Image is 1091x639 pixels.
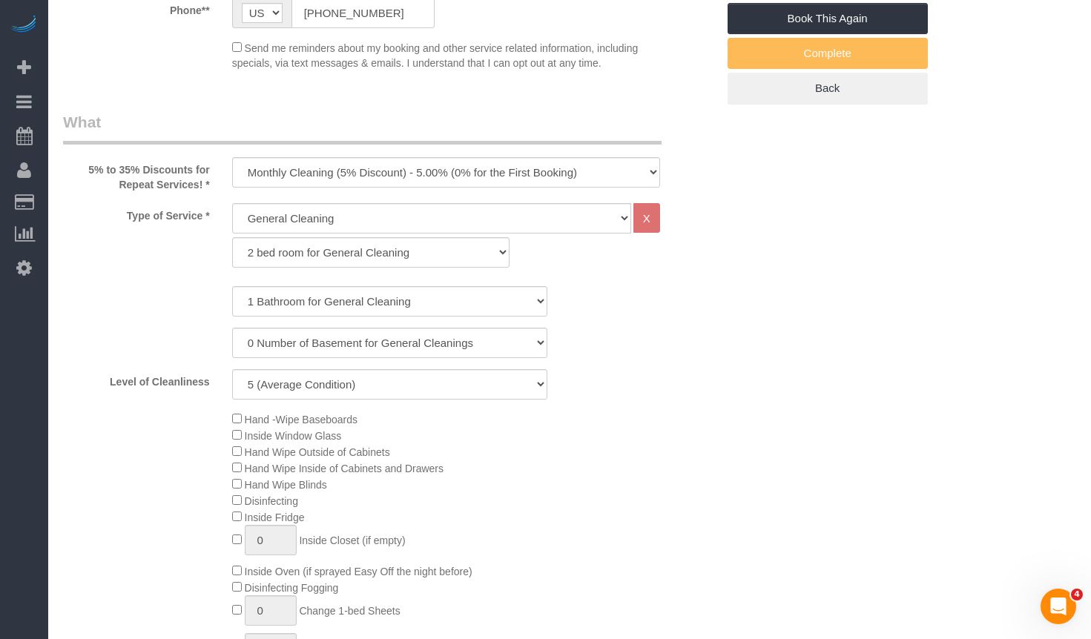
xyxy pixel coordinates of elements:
[245,495,298,507] span: Disinfecting
[728,73,928,104] a: Back
[232,42,639,69] span: Send me reminders about my booking and other service related information, including specials, via...
[245,446,390,458] span: Hand Wipe Outside of Cabinets
[245,414,358,426] span: Hand -Wipe Baseboards
[728,3,928,34] a: Book This Again
[299,605,400,617] span: Change 1-bed Sheets
[9,15,39,36] img: Automaid Logo
[245,511,305,523] span: Inside Fridge
[245,430,342,442] span: Inside Window Glass
[245,582,339,594] span: Disinfecting Fogging
[52,203,221,223] label: Type of Service *
[245,566,472,577] span: Inside Oven (if sprayed Easy Off the night before)
[52,157,221,192] label: 5% to 35% Discounts for Repeat Services! *
[299,534,405,546] span: Inside Closet (if empty)
[63,111,662,145] legend: What
[1041,589,1076,624] iframe: Intercom live chat
[245,463,444,474] span: Hand Wipe Inside of Cabinets and Drawers
[52,369,221,389] label: Level of Cleanliness
[245,479,327,491] span: Hand Wipe Blinds
[1071,589,1083,600] span: 4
